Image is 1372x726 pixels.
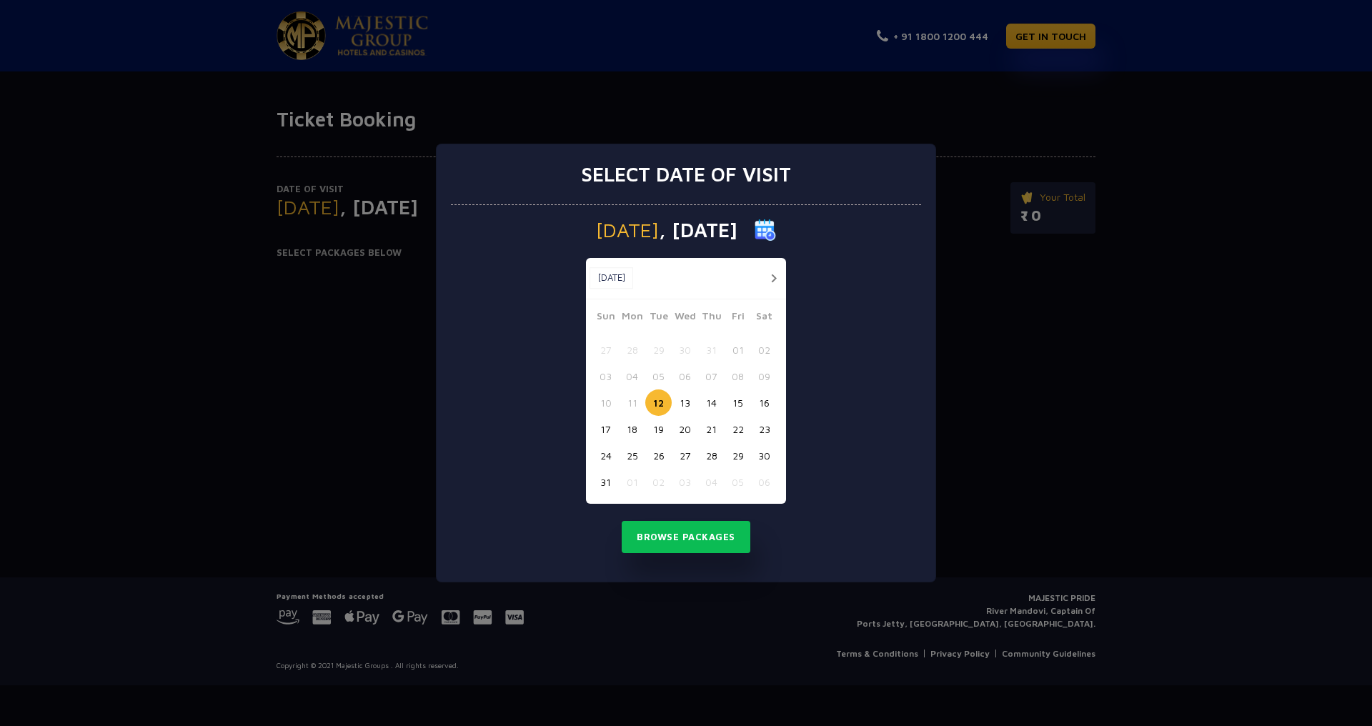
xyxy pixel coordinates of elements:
[751,416,777,442] button: 23
[698,442,725,469] button: 28
[725,363,751,389] button: 08
[672,469,698,495] button: 03
[645,416,672,442] button: 19
[592,337,619,363] button: 27
[672,308,698,328] span: Wed
[645,308,672,328] span: Tue
[592,416,619,442] button: 17
[581,162,791,187] h3: Select date of visit
[619,416,645,442] button: 18
[672,363,698,389] button: 06
[592,469,619,495] button: 31
[698,416,725,442] button: 21
[698,389,725,416] button: 14
[596,220,659,240] span: [DATE]
[725,469,751,495] button: 05
[725,308,751,328] span: Fri
[755,219,776,241] img: calender icon
[592,308,619,328] span: Sun
[725,389,751,416] button: 15
[619,389,645,416] button: 11
[619,337,645,363] button: 28
[751,363,777,389] button: 09
[751,389,777,416] button: 16
[751,308,777,328] span: Sat
[592,442,619,469] button: 24
[672,337,698,363] button: 30
[698,363,725,389] button: 07
[619,308,645,328] span: Mon
[725,337,751,363] button: 01
[672,416,698,442] button: 20
[592,363,619,389] button: 03
[592,389,619,416] button: 10
[622,521,750,554] button: Browse Packages
[751,469,777,495] button: 06
[725,442,751,469] button: 29
[751,442,777,469] button: 30
[698,469,725,495] button: 04
[672,389,698,416] button: 13
[645,389,672,416] button: 12
[619,469,645,495] button: 01
[645,442,672,469] button: 26
[645,363,672,389] button: 05
[698,308,725,328] span: Thu
[619,363,645,389] button: 04
[619,442,645,469] button: 25
[590,267,633,289] button: [DATE]
[645,469,672,495] button: 02
[672,442,698,469] button: 27
[725,416,751,442] button: 22
[751,337,777,363] button: 02
[698,337,725,363] button: 31
[645,337,672,363] button: 29
[659,220,737,240] span: , [DATE]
